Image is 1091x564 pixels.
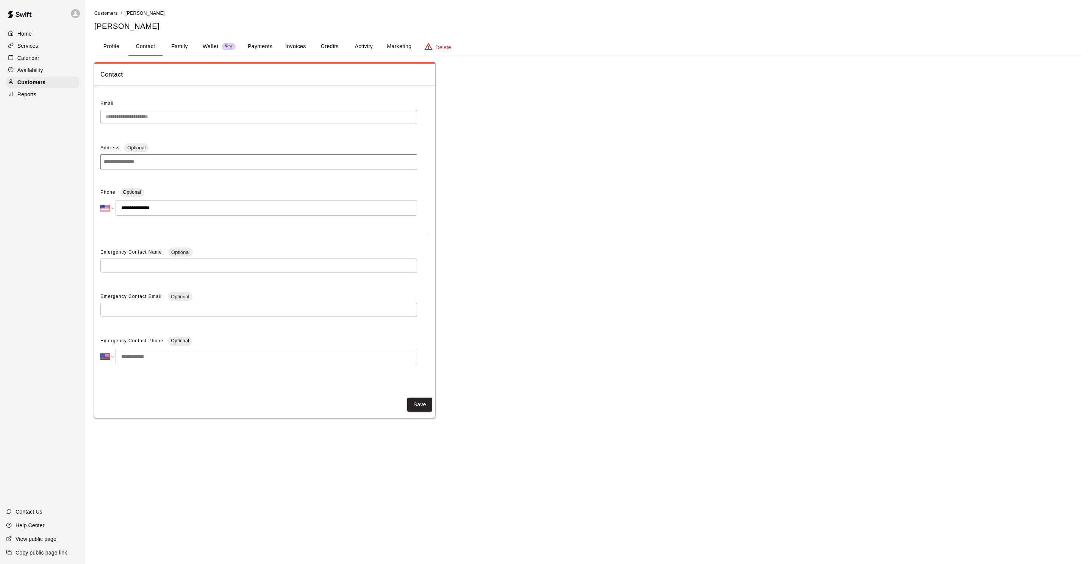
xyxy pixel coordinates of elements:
div: basic tabs example [94,38,1082,56]
button: Credits [313,38,347,56]
h5: [PERSON_NAME] [94,21,1082,31]
p: Customers [17,78,45,86]
span: Optional [168,294,192,299]
span: Optional [124,145,148,150]
button: Profile [94,38,128,56]
button: Contact [128,38,163,56]
div: The email of an existing customer can only be changed by the customer themselves at https://book.... [100,110,417,124]
span: Phone [100,186,116,199]
a: Customers [94,10,118,16]
a: Reports [6,89,79,100]
span: Optional [171,338,189,343]
p: Contact Us [16,508,42,515]
span: Optional [168,249,192,255]
button: Save [407,398,432,412]
a: Calendar [6,52,79,64]
span: Address [100,145,120,150]
span: New [222,44,236,49]
p: Calendar [17,54,39,62]
span: Email [100,101,114,106]
span: Optional [123,190,141,195]
a: Home [6,28,79,39]
p: Delete [436,44,451,51]
button: Invoices [278,38,313,56]
span: Emergency Contact Phone [100,335,163,347]
p: Help Center [16,522,44,529]
p: Home [17,30,32,38]
button: Family [163,38,197,56]
p: Reports [17,91,36,98]
p: Availability [17,66,43,74]
button: Activity [347,38,381,56]
span: [PERSON_NAME] [125,11,165,16]
p: Services [17,42,38,50]
span: Emergency Contact Email [100,294,163,299]
p: Wallet [203,42,219,50]
span: Contact [100,70,429,80]
nav: breadcrumb [94,9,1082,17]
a: Availability [6,64,79,76]
span: Emergency Contact Name [100,249,164,255]
button: Marketing [381,38,417,56]
p: Copy public page link [16,549,67,556]
span: Customers [94,11,118,16]
button: Payments [242,38,278,56]
li: / [121,9,122,17]
p: View public page [16,535,56,543]
a: Services [6,40,79,52]
a: Customers [6,77,79,88]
